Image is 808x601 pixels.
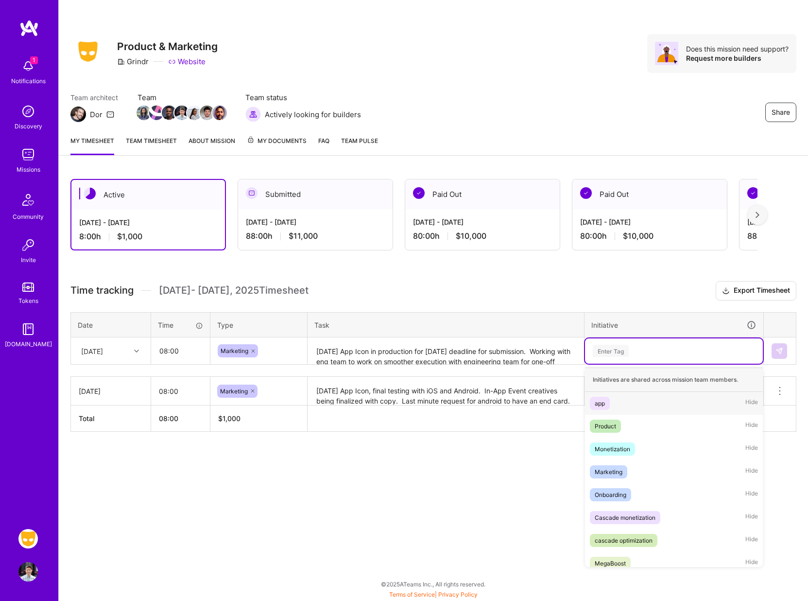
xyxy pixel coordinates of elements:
div: [DATE] - [DATE] [413,217,552,227]
div: app [595,398,605,408]
a: Grindr: Product & Marketing [16,529,40,548]
img: guide book [18,319,38,339]
img: Team Member Avatar [162,106,176,120]
th: Total [71,406,151,432]
span: $10,000 [456,231,486,241]
a: Terms of Service [389,591,435,598]
a: User Avatar [16,562,40,582]
img: Paid Out [580,187,592,199]
div: Initiative [591,319,756,331]
a: Team Member Avatar [150,105,163,121]
span: Team Pulse [341,137,378,144]
a: About Mission [189,136,235,155]
div: Onboarding [595,490,626,500]
span: Team architect [70,92,118,103]
img: Team Member Avatar [187,106,202,120]
img: logo [19,19,39,37]
img: bell [18,56,38,76]
img: Submitted [246,187,258,199]
th: Date [71,312,151,337]
span: $1,000 [117,231,142,242]
i: icon CompanyGray [117,58,125,66]
a: Website [168,56,206,67]
div: Invite [21,255,36,265]
span: | [389,591,478,598]
button: Share [765,103,796,122]
a: Team Member Avatar [188,105,201,121]
div: cascade optimization [595,535,653,546]
img: Community [17,188,40,212]
textarea: [DATE] App Icon, final testing with iOS and Android. In-App Event creatives being finalized with ... [309,378,583,405]
a: Team Member Avatar [213,105,226,121]
img: Invite [18,235,38,255]
div: Missions [17,164,40,175]
img: Grindr: Product & Marketing [18,529,38,548]
div: 88:00 h [246,231,385,241]
div: Does this mission need support? [686,44,789,53]
div: Notifications [11,76,46,86]
span: $11,000 [289,231,318,241]
span: Hide [745,397,758,410]
div: 8:00 h [79,231,217,242]
span: My Documents [247,136,307,146]
th: Task [308,312,585,337]
a: My timesheet [70,136,114,155]
div: © 2025 ATeams Inc., All rights reserved. [58,572,808,596]
span: [DATE] - [DATE] , 2025 Timesheet [159,284,309,297]
img: right [756,212,759,218]
a: Team Member Avatar [163,105,175,121]
div: Monetization [595,444,630,454]
div: Enter Tag [593,343,629,358]
div: 80:00 h [413,231,552,241]
a: Team Pulse [341,136,378,155]
a: Team timesheet [126,136,177,155]
img: User Avatar [18,562,38,582]
span: Hide [745,511,758,524]
a: FAQ [318,136,329,155]
img: Submit [775,347,783,355]
img: Team Architect [70,106,86,122]
div: Submitted [238,179,393,209]
input: HH:MM [152,338,209,364]
span: Team [138,92,226,103]
div: Cascade monetization [595,513,655,523]
span: Marketing [221,347,248,354]
img: Team Member Avatar [149,106,164,120]
div: Product [595,421,616,431]
img: tokens [22,283,34,292]
i: icon Mail [106,110,114,118]
h3: Product & Marketing [117,40,218,53]
textarea: [DATE] App Icon in production for [DATE] deadline for submission. Working with eng team to work o... [309,338,583,364]
img: Avatar [655,42,678,65]
a: My Documents [247,136,307,155]
span: 1 [30,56,38,64]
th: 08:00 [151,406,210,432]
img: Actively looking for builders [245,106,261,122]
input: HH:MM [151,378,210,404]
div: Grindr [117,56,149,67]
img: Team Member Avatar [174,106,189,120]
span: Hide [745,557,758,570]
div: Dor [90,109,103,120]
img: Paid Out [413,187,425,199]
span: $ 1,000 [218,414,241,423]
div: Community [13,212,44,222]
span: Share [772,107,790,117]
div: [DOMAIN_NAME] [5,339,52,349]
span: Actively looking for builders [265,109,361,120]
a: Team Member Avatar [138,105,150,121]
span: Hide [745,488,758,501]
span: Time tracking [70,284,134,297]
div: Marketing [595,467,622,477]
div: Request more builders [686,53,789,63]
div: 80:00 h [580,231,719,241]
img: Team Member Avatar [137,106,151,120]
div: Initiatives are shared across mission team members. [585,368,763,392]
img: Company Logo [70,38,105,65]
span: Hide [745,534,758,547]
img: Active [84,188,96,199]
div: Paid Out [405,179,560,209]
div: [DATE] - [DATE] [79,217,217,228]
a: Team Member Avatar [175,105,188,121]
div: Active [71,180,225,210]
